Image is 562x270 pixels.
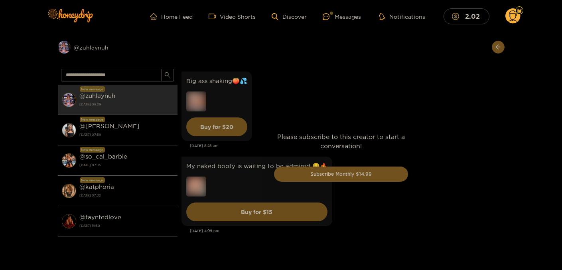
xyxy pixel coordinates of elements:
a: Home Feed [150,13,193,20]
strong: @ [PERSON_NAME] [79,123,140,129]
img: Fan Level [517,8,522,13]
strong: @ katphoria [79,183,114,190]
span: dollar [452,13,463,20]
span: home [150,13,161,20]
span: arrow-left [495,44,501,51]
a: Discover [272,13,306,20]
img: conversation [62,123,76,137]
p: Please subscribe to this creator to start a conversation! [274,132,408,151]
strong: @ zuhlaynuh [79,92,115,99]
span: video-camera [209,13,220,20]
img: conversation [62,93,76,107]
div: New message [80,147,105,153]
strong: [DATE] 07:32 [79,192,174,199]
strong: [DATE] 19:50 [79,222,174,229]
img: conversation [62,153,76,168]
button: search [161,69,174,81]
strong: @ so_cal_barbie [79,153,127,160]
div: New message [80,177,105,183]
strong: [DATE] 08:29 [79,101,174,108]
div: @zuhlaynuh [58,41,177,54]
button: arrow-left [492,41,505,54]
img: conversation [62,214,76,228]
div: New message [80,117,105,122]
div: New message [80,86,105,92]
a: Video Shorts [209,13,256,20]
strong: @ tayntedlove [79,214,121,220]
mark: 2.02 [464,12,481,20]
strong: [DATE] 07:35 [79,161,174,169]
img: conversation [62,184,76,198]
button: Notifications [377,12,428,20]
button: Subscribe Monthly $14.99 [274,167,408,182]
span: search [164,72,170,79]
div: Messages [323,12,361,21]
strong: [DATE] 07:59 [79,131,174,138]
button: 2.02 [444,8,489,24]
